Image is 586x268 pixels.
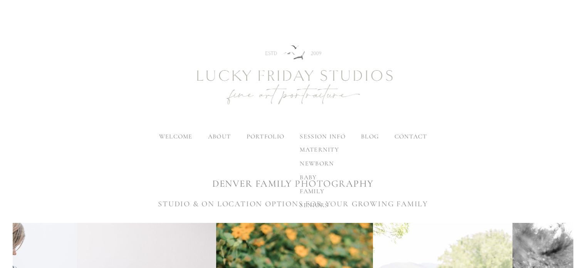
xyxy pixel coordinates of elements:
a: newborn [294,157,345,170]
a: family [294,184,345,198]
a: baby [294,170,345,184]
img: Newborn Photography Denver | Lucky Friday Studios [154,18,432,133]
span: seniors [300,201,328,209]
span: maternity [300,146,339,153]
span: family [300,187,324,195]
span: newborn [300,160,334,167]
label: portfolio [247,133,285,140]
a: maternity [294,143,345,157]
span: baby [300,174,317,181]
a: blog [361,133,379,140]
h3: STUDIO & ON LOCATION OPTIONS FOR YOUR GROWING FAMILY [13,198,573,210]
a: contact [394,133,427,140]
label: about [208,133,231,140]
a: welcome [159,133,193,140]
label: session info [300,133,345,140]
h1: DENVER FAMILY PHOTOGRAPHY [13,177,573,190]
a: seniors [294,198,345,212]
